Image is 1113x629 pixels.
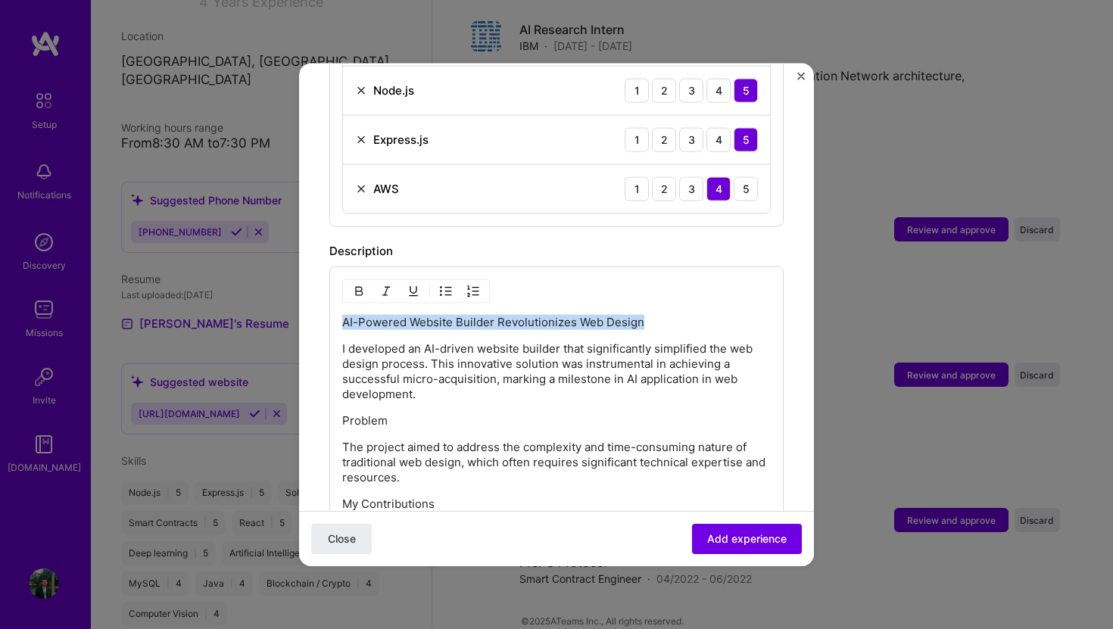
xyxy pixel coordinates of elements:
div: 4 [706,78,731,102]
button: Close [311,524,372,554]
div: 5 [734,78,758,102]
div: 1 [625,127,649,151]
button: Add experience [692,524,802,554]
p: My Contributions [342,496,771,511]
div: 1 [625,78,649,102]
p: I developed an AI-driven website builder that significantly simplified the web design process. Th... [342,341,771,401]
div: 2 [652,176,676,201]
div: 4 [706,176,731,201]
div: AWS [373,181,399,197]
img: Italic [380,285,392,297]
p: Problem [342,413,771,428]
div: 1 [625,176,649,201]
img: Bold [353,285,365,297]
div: Express.js [373,132,429,148]
p: The project aimed to address the complexity and time-consuming nature of traditional web design, ... [342,439,771,484]
div: Node.js [373,83,414,98]
div: 3 [679,78,703,102]
img: UL [440,285,452,297]
div: 2 [652,127,676,151]
div: 3 [679,176,703,201]
img: Remove [355,84,367,96]
div: 5 [734,127,758,151]
img: OL [467,285,479,297]
p: AI-Powered Website Builder Revolutionizes Web Design [342,314,771,329]
label: Description [329,243,393,257]
img: Underline [407,285,419,297]
img: Remove [355,133,367,145]
div: 5 [734,176,758,201]
img: Remove [355,182,367,195]
span: Close [328,531,356,546]
button: Close [797,72,805,88]
div: 4 [706,127,731,151]
div: 3 [679,127,703,151]
div: 2 [652,78,676,102]
img: Divider [429,282,430,300]
span: Add experience [707,531,787,546]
